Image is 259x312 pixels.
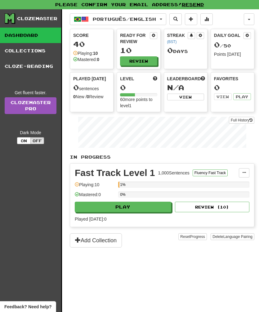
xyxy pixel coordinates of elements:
div: Playing: 10 [75,182,115,192]
span: / 50 [214,43,231,48]
div: Mastered: [73,56,99,63]
span: Open feedback widget [4,304,51,310]
div: Clozemaster [17,15,57,22]
div: Favorites [214,76,251,82]
div: Day s [167,46,204,55]
a: ClozemasterPro [5,97,56,114]
span: Language Pairing [223,235,252,239]
div: Ready for Review [120,32,150,45]
p: In Progress [70,154,254,160]
div: 10 [120,46,157,54]
button: DeleteLanguage Pairing [211,233,254,240]
button: Português/English [70,13,166,25]
button: On [17,137,31,144]
div: Mastered: 0 [75,191,115,202]
span: 0 [73,83,79,92]
button: View [214,93,232,100]
div: 0 [120,84,157,91]
span: 0 [214,40,220,49]
button: Off [30,137,44,144]
button: View [167,94,204,100]
div: Get fluent faster. [5,90,56,96]
span: 0 [167,46,173,55]
div: Daily Goal [214,32,243,39]
button: More stats [200,13,213,25]
button: Play [233,93,251,100]
button: Full History [229,117,254,124]
button: Review [120,56,157,66]
div: sentences [73,84,110,92]
span: Level [120,76,134,82]
div: Streak [167,32,188,45]
span: N/A [167,83,184,92]
div: Dark Mode [5,130,56,136]
button: Add Collection [70,233,122,248]
a: (BST) [167,40,177,44]
div: 0 [214,84,251,91]
div: Playing: [73,50,98,56]
button: Fluency Fast Track [193,169,228,176]
a: Resend [182,2,204,7]
div: Points [DATE] [214,51,251,57]
div: Score [73,32,110,38]
strong: 0 [73,94,76,99]
span: Português / English [93,16,156,22]
span: Played [DATE]: 0 [75,217,106,222]
div: 40 [73,40,110,48]
div: Fast Track Level 1 [75,168,155,178]
button: Review (10) [175,202,249,212]
div: New / Review [73,94,110,100]
button: Add sentence to collection [185,13,197,25]
span: Played [DATE] [73,76,106,82]
strong: 0 [97,57,99,62]
strong: 10 [93,51,98,56]
span: Progress [190,235,205,239]
div: 1,000 Sentences [158,170,190,176]
div: 60 more points to level 1 [120,96,157,109]
button: Play [75,202,171,212]
strong: 0 [87,94,89,99]
span: Leaderboard [167,76,201,82]
span: This week in points, UTC [201,76,205,82]
span: Score more points to level up [153,76,157,82]
button: ResetProgress [178,233,207,240]
button: Search sentences [169,13,182,25]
